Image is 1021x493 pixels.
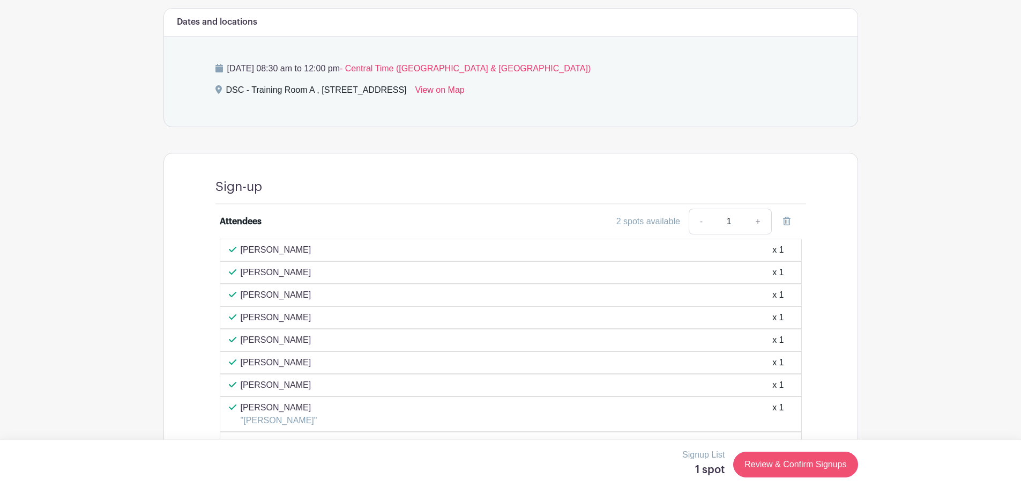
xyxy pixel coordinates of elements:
div: x 1 [772,356,784,369]
p: [PERSON_NAME] [241,401,317,414]
div: x 1 [772,334,784,347]
div: x 1 [772,379,784,392]
a: Review & Confirm Signups [733,452,858,477]
p: [PERSON_NAME] [241,266,311,279]
h4: Sign-up [215,179,262,195]
span: - Central Time ([GEOGRAPHIC_DATA] & [GEOGRAPHIC_DATA]) [340,64,591,73]
p: [PERSON_NAME] [241,379,311,392]
div: Attendees [220,215,262,228]
p: [DATE] 08:30 am to 12:00 pm [215,62,806,75]
div: x 1 [772,311,784,324]
p: "[PERSON_NAME]" [241,414,317,427]
p: [PERSON_NAME] [241,334,311,347]
a: View on Map [415,84,465,101]
p: [PERSON_NAME] [241,356,311,369]
div: x 1 [772,289,784,301]
p: [PERSON_NAME] [241,437,311,450]
p: Signup List [682,448,725,461]
p: [PERSON_NAME] [241,311,311,324]
div: x 1 [772,266,784,279]
div: x 1 [772,437,784,450]
a: + [744,209,771,234]
h5: 1 spot [682,463,725,476]
div: x 1 [772,244,784,256]
a: - [689,209,713,234]
p: [PERSON_NAME] [241,289,311,301]
div: 2 spots available [616,215,680,228]
div: x 1 [772,401,784,427]
div: DSC - Training Room A , [STREET_ADDRESS] [226,84,407,101]
h6: Dates and locations [177,17,257,27]
p: [PERSON_NAME] [241,244,311,256]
